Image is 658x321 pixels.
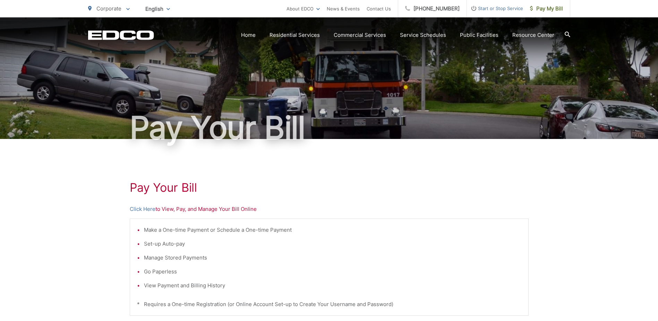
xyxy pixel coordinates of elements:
[367,5,391,13] a: Contact Us
[144,226,521,234] li: Make a One-time Payment or Schedule a One-time Payment
[96,5,121,12] span: Corporate
[400,31,446,39] a: Service Schedules
[144,240,521,248] li: Set-up Auto-pay
[88,30,154,40] a: EDCD logo. Return to the homepage.
[140,3,175,15] span: English
[130,205,155,213] a: Click Here
[241,31,256,39] a: Home
[144,254,521,262] li: Manage Stored Payments
[88,110,570,145] h1: Pay Your Bill
[130,205,529,213] p: to View, Pay, and Manage Your Bill Online
[334,31,386,39] a: Commercial Services
[530,5,563,13] span: Pay My Bill
[144,281,521,290] li: View Payment and Billing History
[130,181,529,195] h1: Pay Your Bill
[460,31,498,39] a: Public Facilities
[144,267,521,276] li: Go Paperless
[270,31,320,39] a: Residential Services
[327,5,360,13] a: News & Events
[137,300,521,308] p: * Requires a One-time Registration (or Online Account Set-up to Create Your Username and Password)
[287,5,320,13] a: About EDCO
[512,31,554,39] a: Resource Center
